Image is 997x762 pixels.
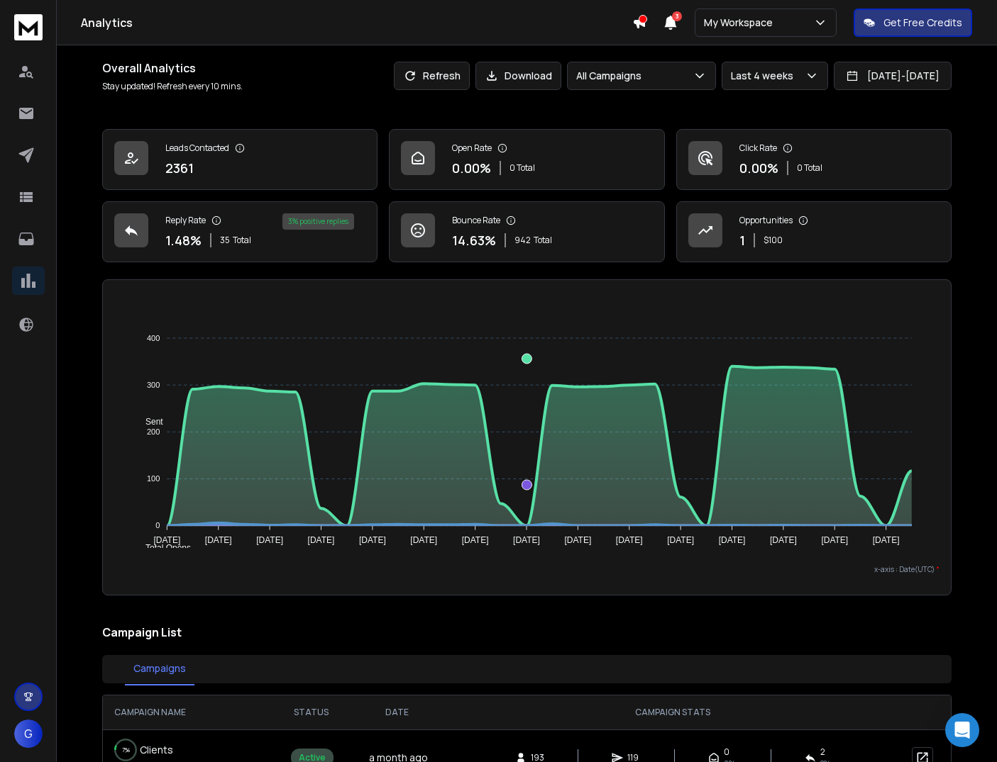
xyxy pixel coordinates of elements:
[739,215,793,226] p: Opportunities
[410,535,437,545] tspan: [DATE]
[873,535,900,545] tspan: [DATE]
[704,16,778,30] p: My Workspace
[273,695,349,729] th: STATUS
[452,230,496,250] p: 14.63 %
[423,69,461,83] p: Refresh
[14,719,43,748] button: G
[102,81,243,92] p: Stay updated! Refresh every 10 mins.
[452,142,492,154] p: Open Rate
[102,201,378,262] a: Reply Rate1.48%35Total3% positive replies
[739,142,777,154] p: Click Rate
[565,535,592,545] tspan: [DATE]
[220,235,230,246] span: 35
[389,129,664,190] a: Open Rate0.00%0 Total
[672,11,682,21] span: 3
[125,653,194,685] button: Campaigns
[81,14,632,31] h1: Analytics
[676,129,952,190] a: Click Rate0.00%0 Total
[667,535,694,545] tspan: [DATE]
[135,417,163,427] span: Sent
[797,162,822,174] p: 0 Total
[854,9,972,37] button: Get Free Credits
[359,535,386,545] tspan: [DATE]
[509,162,535,174] p: 0 Total
[452,158,491,178] p: 0.00 %
[719,535,746,545] tspan: [DATE]
[394,62,470,90] button: Refresh
[505,69,552,83] p: Download
[616,535,643,545] tspan: [DATE]
[475,62,561,90] button: Download
[945,713,979,747] div: Open Intercom Messenger
[739,158,778,178] p: 0.00 %
[256,535,283,545] tspan: [DATE]
[147,334,160,342] tspan: 400
[821,535,848,545] tspan: [DATE]
[676,201,952,262] a: Opportunities1$100
[155,521,160,530] tspan: 0
[462,535,489,545] tspan: [DATE]
[205,535,232,545] tspan: [DATE]
[147,381,160,389] tspan: 300
[724,746,729,758] span: 0
[513,535,540,545] tspan: [DATE]
[102,129,378,190] a: Leads Contacted2361
[233,235,251,246] span: Total
[102,624,952,641] h2: Campaign List
[770,535,797,545] tspan: [DATE]
[452,215,500,226] p: Bounce Rate
[147,474,160,483] tspan: 100
[834,62,952,90] button: [DATE]-[DATE]
[14,14,43,40] img: logo
[114,564,940,575] p: x-axis : Date(UTC)
[389,201,664,262] a: Bounce Rate14.63%942Total
[731,69,799,83] p: Last 4 weeks
[534,235,552,246] span: Total
[103,695,273,729] th: CAMPAIGN NAME
[445,695,901,729] th: CAMPAIGN STATS
[820,746,825,758] span: 2
[147,427,160,436] tspan: 200
[102,60,243,77] h1: Overall Analytics
[883,16,962,30] p: Get Free Credits
[308,535,335,545] tspan: [DATE]
[576,69,647,83] p: All Campaigns
[514,235,531,246] span: 942
[135,543,191,553] span: Total Opens
[165,158,194,178] p: 2361
[739,230,745,250] p: 1
[282,213,354,230] div: 3 % positive replies
[165,230,202,250] p: 1.48 %
[349,695,445,729] th: DATE
[165,142,229,154] p: Leads Contacted
[165,215,206,226] p: Reply Rate
[122,743,130,757] p: 7 %
[764,235,783,246] p: $ 100
[154,535,181,545] tspan: [DATE]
